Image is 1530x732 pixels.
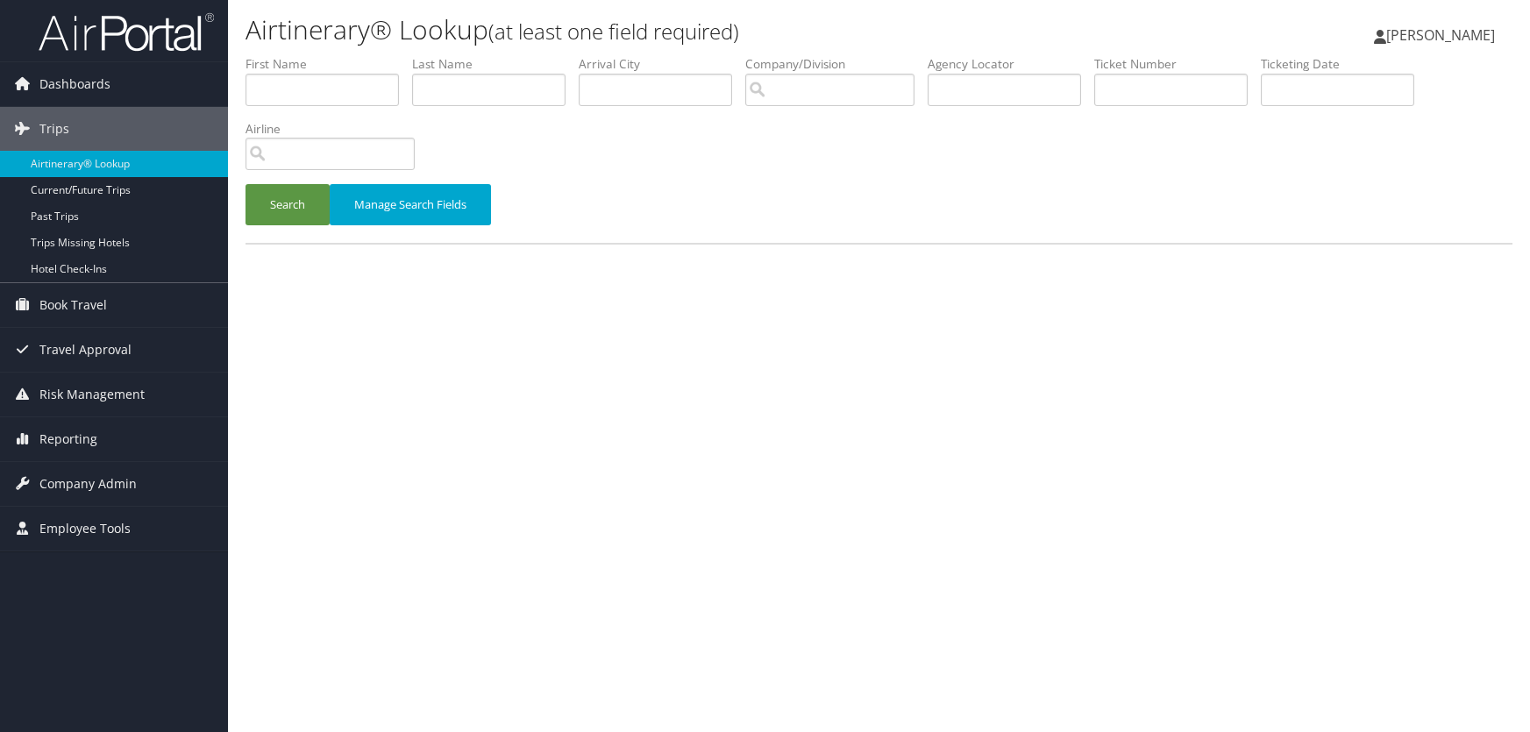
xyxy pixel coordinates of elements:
button: Manage Search Fields [330,184,491,225]
label: Ticket Number [1094,55,1261,73]
label: Airline [246,120,428,138]
span: Trips [39,107,69,151]
label: Company/Division [745,55,928,73]
a: [PERSON_NAME] [1374,9,1512,61]
label: Ticketing Date [1261,55,1427,73]
span: Book Travel [39,283,107,327]
span: Company Admin [39,462,137,506]
label: Last Name [412,55,579,73]
small: (at least one field required) [488,17,739,46]
label: First Name [246,55,412,73]
label: Agency Locator [928,55,1094,73]
span: Travel Approval [39,328,132,372]
span: [PERSON_NAME] [1386,25,1495,45]
h1: Airtinerary® Lookup [246,11,1090,48]
label: Arrival City [579,55,745,73]
img: airportal-logo.png [39,11,214,53]
span: Dashboards [39,62,110,106]
span: Risk Management [39,373,145,416]
span: Employee Tools [39,507,131,551]
button: Search [246,184,330,225]
span: Reporting [39,417,97,461]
